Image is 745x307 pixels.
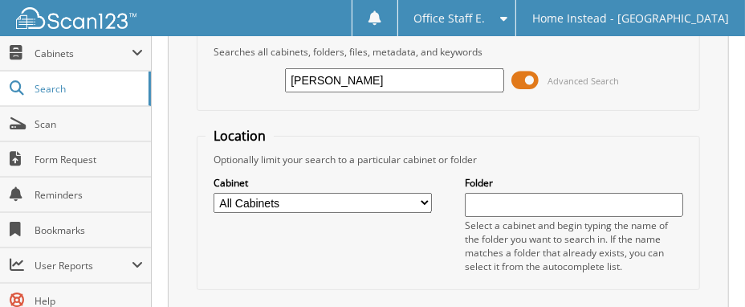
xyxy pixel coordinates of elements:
[214,176,432,190] label: Cabinet
[206,45,691,59] div: Searches all cabinets, folders, files, metadata, and keywords
[665,230,745,307] iframe: Chat Widget
[35,82,140,96] span: Search
[548,75,620,87] span: Advanced Search
[16,7,136,29] img: scan123-logo-white.svg
[35,223,143,237] span: Bookmarks
[465,176,683,190] label: Folder
[413,14,485,23] span: Office Staff E.
[35,117,143,131] span: Scan
[35,259,132,272] span: User Reports
[35,47,132,60] span: Cabinets
[206,153,691,166] div: Optionally limit your search to a particular cabinet or folder
[532,14,730,23] span: Home Instead - [GEOGRAPHIC_DATA]
[35,188,143,202] span: Reminders
[206,127,274,145] legend: Location
[465,219,683,273] div: Select a cabinet and begin typing the name of the folder you want to search in. If the name match...
[35,153,143,166] span: Form Request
